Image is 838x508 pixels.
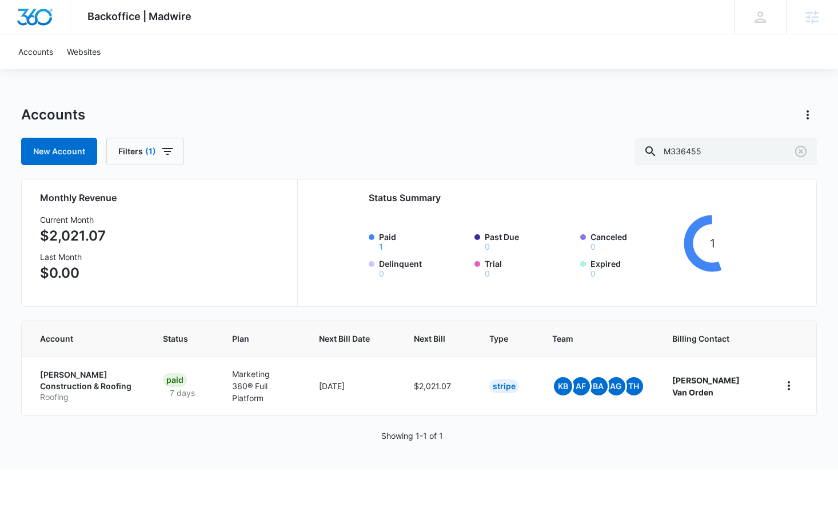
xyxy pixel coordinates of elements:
td: [DATE] [305,356,400,415]
div: Stripe [489,379,519,393]
h2: Status Summary [369,191,741,205]
tspan: 1 [710,237,715,250]
button: Actions [799,106,817,124]
p: [PERSON_NAME] Construction & Roofing [40,369,135,391]
p: Marketing 360® Full Platform [232,368,292,404]
a: Websites [60,34,107,69]
span: Plan [232,333,292,345]
input: Search [635,138,817,165]
h1: Accounts [21,106,85,123]
h3: Current Month [40,214,106,226]
div: Paid [163,373,187,387]
label: Trial [485,258,573,278]
p: 7 days [163,387,202,399]
label: Expired [590,258,679,278]
label: Canceled [590,231,679,251]
button: Clear [792,142,810,161]
span: KB [554,377,572,395]
label: Past Due [485,231,573,251]
button: home [780,377,798,395]
span: Status [163,333,188,345]
span: AG [607,377,625,395]
p: Roofing [40,391,135,403]
a: Accounts [11,34,60,69]
span: Team [552,333,628,345]
button: Paid [379,243,383,251]
p: Showing 1-1 of 1 [381,430,443,442]
strong: [PERSON_NAME] Van Orden [672,375,740,397]
span: Billing Contact [672,333,753,345]
span: Account [40,333,119,345]
a: New Account [21,138,97,165]
a: [PERSON_NAME] Construction & RoofingRoofing [40,369,135,403]
span: Next Bill Date [319,333,370,345]
span: Next Bill [414,333,445,345]
label: Delinquent [379,258,468,278]
p: $2,021.07 [40,226,106,246]
span: TH [625,377,643,395]
p: $0.00 [40,263,106,283]
h2: Monthly Revenue [40,191,284,205]
span: Backoffice | Madwire [87,10,191,22]
span: BA [589,377,608,395]
label: Paid [379,231,468,251]
span: Type [489,333,508,345]
h3: Last Month [40,251,106,263]
td: $2,021.07 [400,356,476,415]
span: (1) [145,147,156,155]
button: Filters(1) [106,138,184,165]
span: AF [572,377,590,395]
